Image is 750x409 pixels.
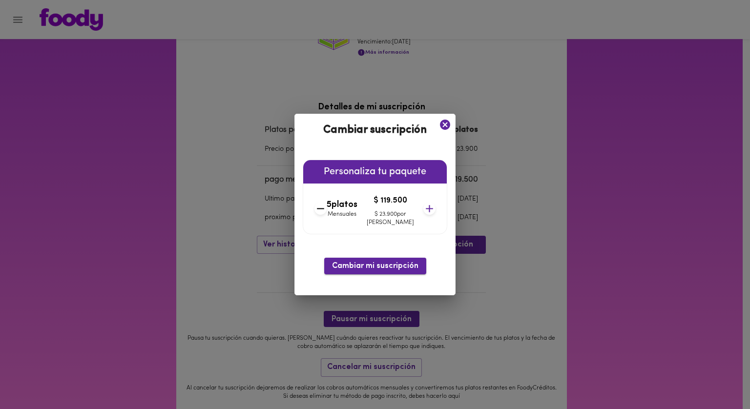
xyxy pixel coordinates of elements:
p: Mensuales [327,210,357,219]
b: Cambiar suscripción [323,124,427,136]
h4: 5 platos [327,201,357,210]
iframe: Messagebird Livechat Widget [693,352,740,399]
h4: $ 119.500 [357,197,424,205]
h6: Personaliza tu paquete [303,164,447,180]
p: $ 23.900 por [PERSON_NAME] [357,210,424,227]
button: Cambiar mi suscripción [324,258,426,274]
span: Cambiar mi suscripción [332,262,418,271]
